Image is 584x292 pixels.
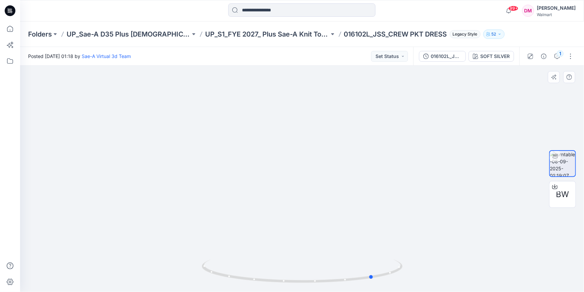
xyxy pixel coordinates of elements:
[82,53,131,59] a: Sae-A Virtual 3d Team
[522,5,534,17] div: DM
[537,4,576,12] div: [PERSON_NAME]
[492,31,496,38] p: 52
[344,30,447,39] p: 016102L_JSS_CREW PKT DRESS
[205,30,329,39] a: UP_S1_FYE 2027_ Plus Sae-A Knit Tops & dresses
[483,30,505,39] button: 52
[508,6,518,11] span: 99+
[557,50,564,57] div: 1
[480,53,510,60] div: SOFT SILVER
[28,53,131,60] span: Posted [DATE] 01:18 by
[538,51,549,62] button: Details
[552,51,563,62] button: 1
[450,30,481,38] span: Legacy Style
[447,30,481,39] button: Legacy Style
[556,188,569,200] span: BW
[550,151,575,176] img: turntable-08-09-2025-01:19:07
[67,30,190,39] a: UP_Sae-A D35 Plus [DEMOGRAPHIC_DATA] Top
[469,51,514,62] button: SOFT SILVER
[431,53,462,60] div: 016102L_JSS_Rev2
[537,12,576,17] div: Walmart
[28,30,52,39] a: Folders
[419,51,466,62] button: 016102L_JSS_Rev2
